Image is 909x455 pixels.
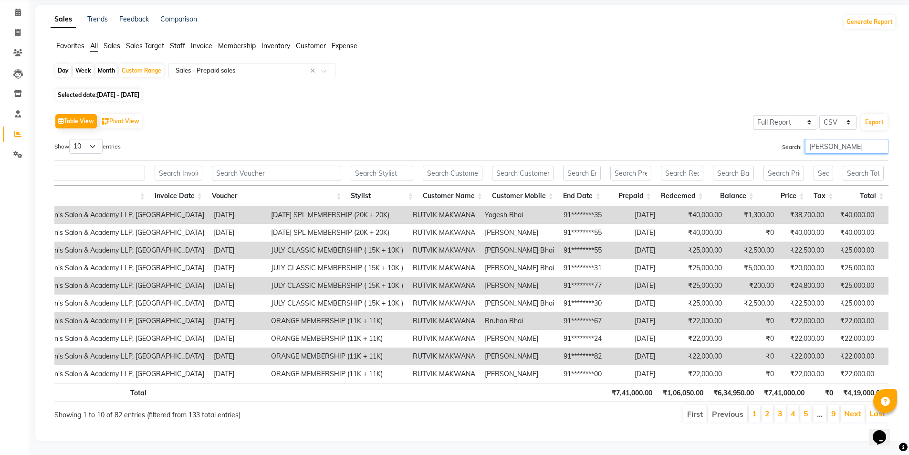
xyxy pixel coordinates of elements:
[606,383,657,402] th: ₹7,41,000.00
[563,166,601,180] input: Search End Date
[869,409,885,418] a: Last
[829,277,879,295] td: ₹25,000.00
[727,312,779,330] td: ₹0
[713,166,754,180] input: Search Balance
[480,295,559,312] td: [PERSON_NAME] Bhai
[87,15,108,23] a: Trends
[408,277,480,295] td: RUTVIK MAKWANA
[879,295,908,312] td: ₹0
[90,42,98,50] span: All
[804,409,808,418] a: 5
[69,139,103,154] select: Showentries
[346,186,418,206] th: Stylist: activate to sort column ascending
[209,330,266,348] td: [DATE]
[332,42,357,50] span: Expense
[779,206,829,224] td: ₹38,700.00
[630,206,677,224] td: [DATE]
[480,330,559,348] td: [PERSON_NAME]
[843,166,884,180] input: Search Total
[829,206,879,224] td: ₹40,000.00
[829,330,879,348] td: ₹22,000.00
[708,186,759,206] th: Balance: activate to sort column ascending
[218,42,256,50] span: Membership
[814,166,833,180] input: Search Tax
[266,259,408,277] td: JULY CLASSIC MEMBERSHIP ( 15K + 10K )
[56,42,84,50] span: Favorites
[418,186,487,206] th: Customer Name: activate to sort column ascending
[630,330,677,348] td: [DATE]
[657,383,708,402] th: ₹1,06,050.00
[266,348,408,365] td: ORANGE MEMBERSHIP (11K + 11K)
[879,242,908,259] td: ₹0
[838,186,888,206] th: Total: activate to sort column ascending
[879,259,908,277] td: ₹0
[630,312,677,330] td: [DATE]
[266,330,408,348] td: ORANGE MEMBERSHIP (11K + 11K)
[266,365,408,383] td: ORANGE MEMBERSHIP (11K + 11K)
[55,64,71,77] div: Day
[727,224,779,242] td: ₹0
[170,42,185,50] span: Staff
[779,312,829,330] td: ₹22,000.00
[155,166,202,180] input: Search Invoice Date
[408,224,480,242] td: RUTVIK MAKWANA
[829,312,879,330] td: ₹22,000.00
[630,277,677,295] td: [DATE]
[209,206,266,224] td: [DATE]
[209,259,266,277] td: [DATE]
[126,42,164,50] span: Sales Target
[266,312,408,330] td: ORANGE MEMBERSHIP (11K + 11K)
[310,66,318,76] span: Clear all
[630,295,677,312] td: [DATE]
[209,295,266,312] td: [DATE]
[879,206,908,224] td: ₹0
[266,206,408,224] td: [DATE] SPL MEMBERSHIP (20K + 20K)
[100,114,142,128] button: Pivot View
[480,348,559,365] td: [PERSON_NAME]
[480,277,559,295] td: [PERSON_NAME]
[861,114,888,130] button: Export
[408,330,480,348] td: RUTVIK MAKWANA
[677,242,727,259] td: ₹25,000.00
[408,259,480,277] td: RUTVIK MAKWANA
[779,330,829,348] td: ₹22,000.00
[191,42,212,50] span: Invoice
[408,206,480,224] td: RUTVIK MAKWANA
[752,409,757,418] a: 1
[119,64,164,77] div: Custom Range
[829,348,879,365] td: ₹22,000.00
[879,365,908,383] td: ₹0
[869,417,899,445] iframe: chat widget
[831,409,836,418] a: 9
[150,186,207,206] th: Invoice Date: activate to sort column ascending
[829,242,879,259] td: ₹25,000.00
[610,166,651,180] input: Search Prepaid
[209,242,266,259] td: [DATE]
[104,42,120,50] span: Sales
[480,224,559,242] td: [PERSON_NAME]
[102,118,109,125] img: pivot.png
[805,139,888,154] input: Search:
[829,224,879,242] td: ₹40,000.00
[95,64,117,77] div: Month
[351,166,413,180] input: Search Stylist
[209,277,266,295] td: [DATE]
[606,186,656,206] th: Prepaid: activate to sort column ascending
[779,259,829,277] td: ₹20,000.00
[296,42,326,50] span: Customer
[423,166,482,180] input: Search Customer Name
[677,295,727,312] td: ₹25,000.00
[879,277,908,295] td: ₹0
[261,42,290,50] span: Inventory
[408,312,480,330] td: RUTVIK MAKWANA
[844,409,861,418] a: Next
[879,330,908,348] td: ₹0
[492,166,554,180] input: Search Customer Mobile
[630,365,677,383] td: [DATE]
[408,242,480,259] td: RUTVIK MAKWANA
[677,259,727,277] td: ₹25,000.00
[630,348,677,365] td: [DATE]
[487,186,558,206] th: Customer Mobile: activate to sort column ascending
[480,312,559,330] td: Bruhan Bhai
[408,365,480,383] td: RUTVIK MAKWANA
